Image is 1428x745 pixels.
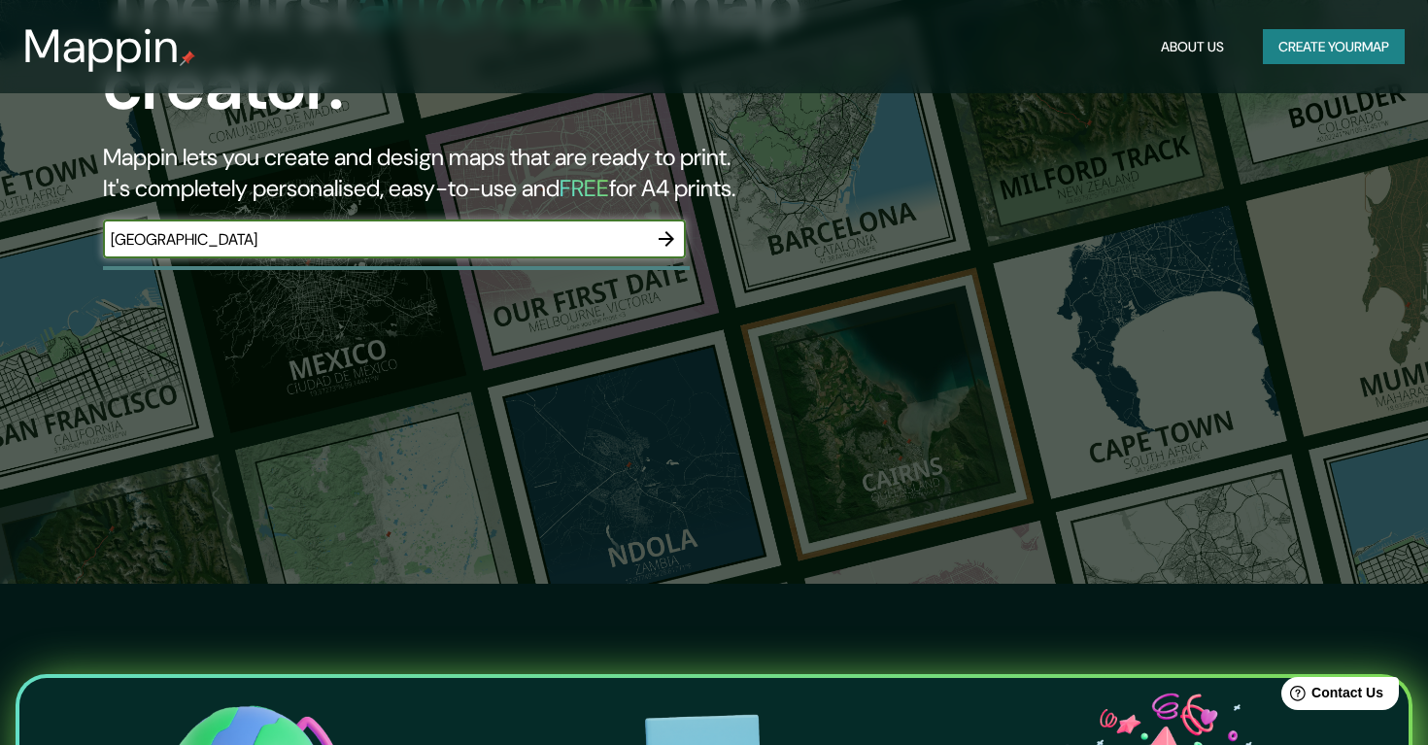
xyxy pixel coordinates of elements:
h5: FREE [560,173,609,203]
img: mappin-pin [180,51,195,66]
button: About Us [1153,29,1232,65]
h3: Mappin [23,19,180,74]
button: Create yourmap [1263,29,1405,65]
iframe: Help widget launcher [1255,669,1407,724]
input: Choose your favourite place [103,228,647,251]
h2: Mappin lets you create and design maps that are ready to print. It's completely personalised, eas... [103,142,817,204]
